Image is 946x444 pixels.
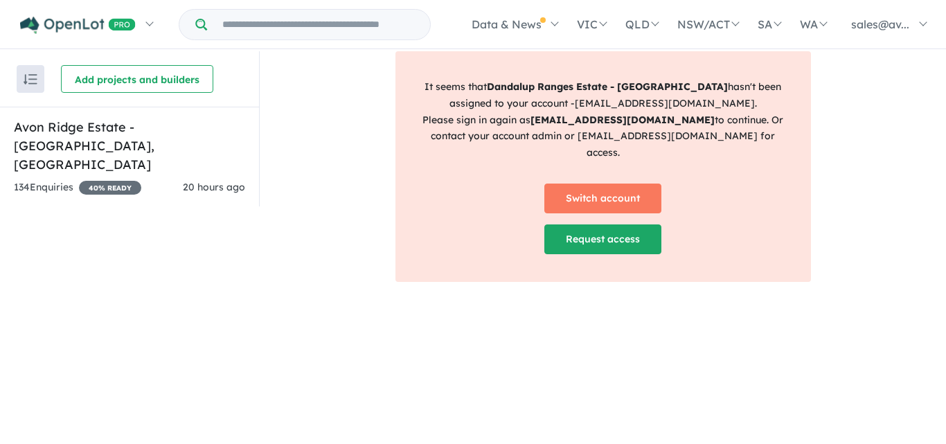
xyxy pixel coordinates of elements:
button: Add projects and builders [61,65,213,93]
span: sales@av... [851,17,909,31]
input: Try estate name, suburb, builder or developer [210,10,427,39]
img: sort.svg [24,74,37,85]
div: 134 Enquir ies [14,179,141,196]
a: Switch account [544,184,661,213]
strong: Dandalup Ranges Estate - [GEOGRAPHIC_DATA] [487,80,728,93]
span: 40 % READY [79,181,141,195]
p: It seems that hasn't been assigned to your account - [EMAIL_ADDRESS][DOMAIN_NAME] . Please sign i... [419,79,787,161]
a: Request access [544,224,661,254]
h5: Avon Ridge Estate - [GEOGRAPHIC_DATA] , [GEOGRAPHIC_DATA] [14,118,245,174]
img: Openlot PRO Logo White [20,17,136,34]
strong: [EMAIL_ADDRESS][DOMAIN_NAME] [530,114,715,126]
span: 20 hours ago [183,181,245,193]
